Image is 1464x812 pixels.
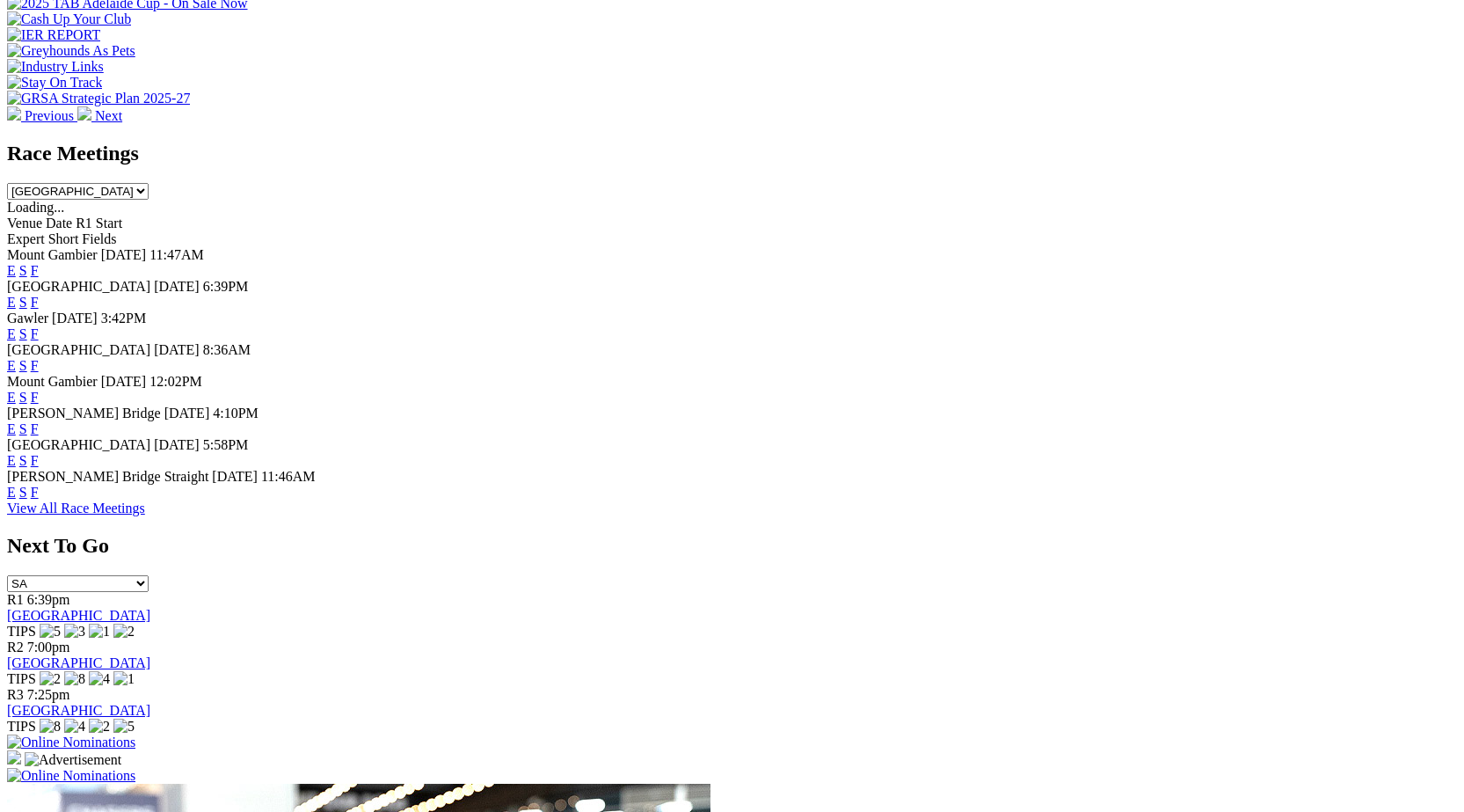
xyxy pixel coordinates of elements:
span: Venue [7,216,42,230]
span: [GEOGRAPHIC_DATA] [7,342,150,357]
span: Date [46,216,72,230]
img: 8 [40,719,61,735]
a: F [31,453,39,468]
span: 12:02PM [149,374,202,389]
span: R2 [7,640,24,655]
span: Loading... [7,200,64,215]
img: chevron-right-pager-white.svg [77,106,91,121]
span: 7:25pm [27,687,70,702]
span: [DATE] [52,311,98,326]
img: 2 [40,671,61,687]
a: F [31,390,39,405]
a: F [31,295,39,310]
span: 11:46AM [261,469,316,484]
a: E [7,326,16,341]
span: TIPS [7,671,36,686]
span: [DATE] [164,406,210,421]
a: S [19,421,27,436]
span: TIPS [7,624,36,639]
span: TIPS [7,719,36,734]
a: S [19,358,27,373]
span: Short [48,231,79,246]
span: 6:39PM [203,279,249,294]
span: Next [95,108,122,123]
span: [DATE] [212,469,258,484]
span: R1 Start [76,216,122,230]
span: [PERSON_NAME] Bridge Straight [7,469,208,484]
a: F [31,485,39,500]
img: Greyhounds As Pets [7,43,135,59]
span: [GEOGRAPHIC_DATA] [7,279,150,294]
span: 8:36AM [203,342,251,357]
span: 6:39pm [27,592,70,607]
span: Previous [25,108,74,123]
img: 5 [40,624,61,640]
span: 11:47AM [149,247,204,262]
a: [GEOGRAPHIC_DATA] [7,655,150,670]
a: S [19,453,27,468]
a: S [19,295,27,310]
img: Industry Links [7,59,104,75]
a: E [7,263,16,278]
span: 7:00pm [27,640,70,655]
img: 2 [113,624,135,640]
a: [GEOGRAPHIC_DATA] [7,703,150,718]
a: Next [77,108,122,123]
span: [DATE] [154,437,200,452]
span: 3:42PM [101,311,147,326]
span: R3 [7,687,24,702]
a: E [7,421,16,436]
a: E [7,358,16,373]
img: 1 [113,671,135,687]
img: 4 [89,671,110,687]
a: E [7,453,16,468]
a: F [31,263,39,278]
span: Mount Gambier [7,247,98,262]
img: IER REPORT [7,27,100,43]
span: 5:58PM [203,437,249,452]
h2: Race Meetings [7,142,1457,165]
span: [DATE] [154,342,200,357]
span: Expert [7,231,45,246]
span: Mount Gambier [7,374,98,389]
span: [PERSON_NAME] Bridge [7,406,161,421]
a: S [19,263,27,278]
a: [GEOGRAPHIC_DATA] [7,608,150,623]
span: 4:10PM [213,406,259,421]
img: 3 [64,624,85,640]
img: GRSA Strategic Plan 2025-27 [7,91,190,106]
img: 2 [89,719,110,735]
img: chevron-left-pager-white.svg [7,106,21,121]
a: View All Race Meetings [7,501,145,516]
span: R1 [7,592,24,607]
a: S [19,326,27,341]
a: S [19,485,27,500]
img: 15187_Greyhounds_GreysPlayCentral_Resize_SA_WebsiteBanner_300x115_2025.jpg [7,750,21,764]
img: 1 [89,624,110,640]
a: F [31,421,39,436]
a: Previous [7,108,77,123]
span: [DATE] [154,279,200,294]
span: Gawler [7,311,48,326]
a: F [31,358,39,373]
span: [DATE] [101,374,147,389]
img: 4 [64,719,85,735]
img: 8 [64,671,85,687]
span: [GEOGRAPHIC_DATA] [7,437,150,452]
img: 5 [113,719,135,735]
span: [DATE] [101,247,147,262]
img: Cash Up Your Club [7,11,131,27]
img: Online Nominations [7,768,135,784]
span: Fields [82,231,116,246]
a: E [7,485,16,500]
a: F [31,326,39,341]
img: Online Nominations [7,735,135,750]
a: S [19,390,27,405]
a: E [7,390,16,405]
img: Stay On Track [7,75,102,91]
a: E [7,295,16,310]
img: Advertisement [25,752,121,768]
h2: Next To Go [7,534,1457,558]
